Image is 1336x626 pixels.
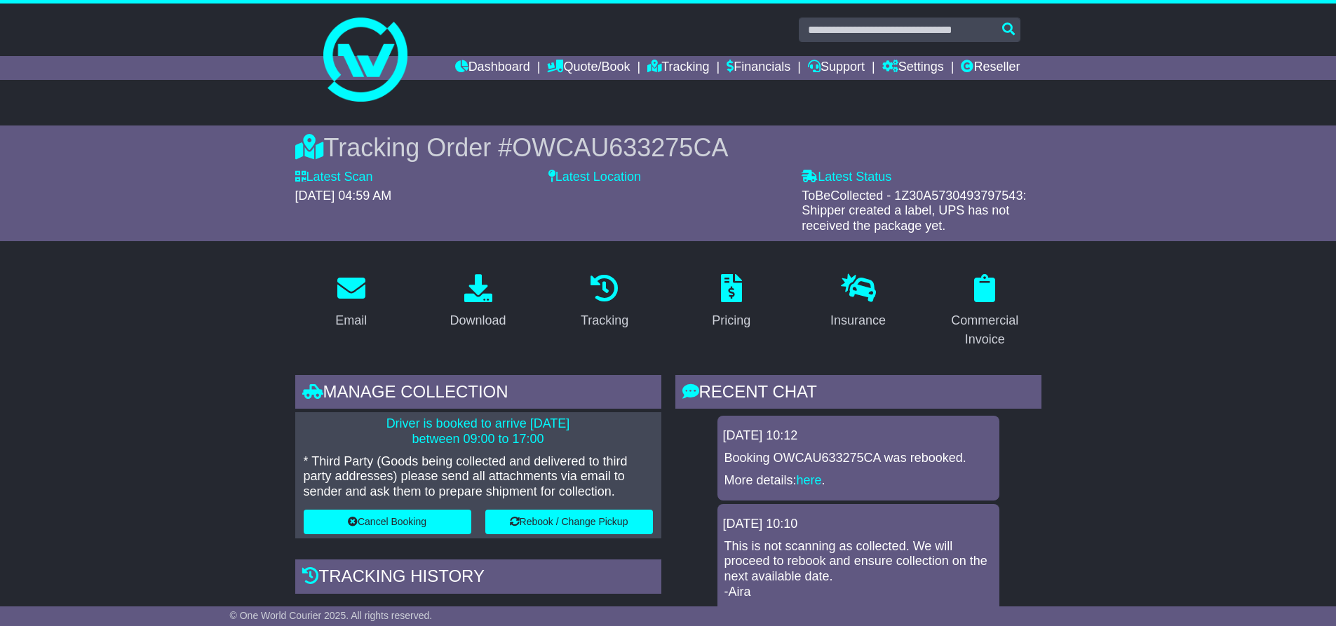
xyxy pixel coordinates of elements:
[230,610,433,621] span: © One World Courier 2025. All rights reserved.
[724,539,992,599] p: This is not scanning as collected. We will proceed to rebook and ensure collection on the next av...
[797,473,822,487] a: here
[440,269,515,335] a: Download
[723,517,994,532] div: [DATE] 10:10
[470,604,599,620] div: [DATE] 17:00 (GMT -6)
[938,311,1032,349] div: Commercial Invoice
[647,56,709,80] a: Tracking
[724,451,992,466] p: Booking OWCAU633275CA was rebooked.
[295,559,661,597] div: Tracking history
[304,510,471,534] button: Cancel Booking
[882,56,944,80] a: Settings
[572,269,637,335] a: Tracking
[512,133,728,162] span: OWCAU633275CA
[335,311,367,330] div: Email
[808,56,865,80] a: Support
[295,170,373,185] label: Latest Scan
[326,269,376,335] a: Email
[304,416,653,447] p: Driver is booked to arrive [DATE] between 09:00 to 17:00
[830,311,886,330] div: Insurance
[581,311,628,330] div: Tracking
[802,170,891,185] label: Latest Status
[802,189,1026,233] span: ToBeCollected - 1Z30A5730493797543: Shipper created a label, UPS has not received the package yet.
[929,269,1041,354] a: Commercial Invoice
[485,510,653,534] button: Rebook / Change Pickup
[450,311,506,330] div: Download
[295,604,661,620] div: Estimated Delivery -
[723,428,994,444] div: [DATE] 10:12
[548,170,641,185] label: Latest Location
[547,56,630,80] a: Quote/Book
[703,269,760,335] a: Pricing
[295,189,392,203] span: [DATE] 04:59 AM
[675,375,1041,413] div: RECENT CHAT
[712,311,750,330] div: Pricing
[304,454,653,500] p: * Third Party (Goods being collected and delivered to third party addresses) please send all atta...
[724,473,992,489] p: More details: .
[455,56,530,80] a: Dashboard
[295,132,1041,163] div: Tracking Order #
[295,375,661,413] div: Manage collection
[961,56,1020,80] a: Reseller
[821,269,895,335] a: Insurance
[727,56,790,80] a: Financials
